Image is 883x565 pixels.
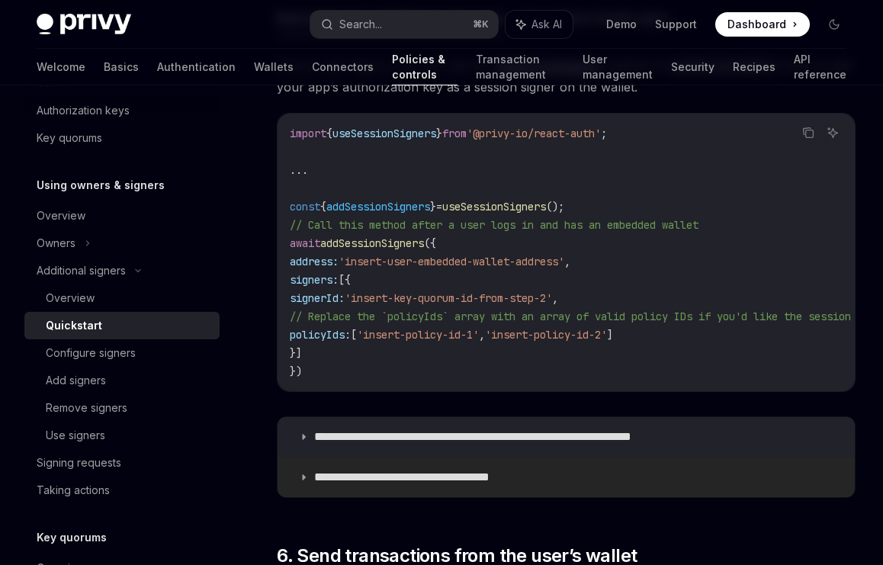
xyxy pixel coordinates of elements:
[37,262,126,280] div: Additional signers
[351,328,357,342] span: [
[24,124,220,152] a: Key quorums
[104,49,139,85] a: Basics
[290,255,339,268] span: address:
[24,394,220,422] a: Remove signers
[312,49,374,85] a: Connectors
[37,454,121,472] div: Signing requests
[485,328,607,342] span: 'insert-policy-id-2'
[733,49,775,85] a: Recipes
[583,49,653,85] a: User management
[290,163,308,177] span: ...
[290,291,345,305] span: signerId:
[290,200,320,213] span: const
[46,399,127,417] div: Remove signers
[37,14,131,35] img: dark logo
[326,127,332,140] span: {
[339,255,564,268] span: 'insert-user-embedded-wallet-address'
[37,207,85,225] div: Overview
[506,11,573,38] button: Ask AI
[798,123,818,143] button: Copy the contents from the code block
[424,236,436,250] span: ({
[37,481,110,499] div: Taking actions
[24,312,220,339] a: Quickstart
[430,200,436,213] span: }
[37,49,85,85] a: Welcome
[436,127,442,140] span: }
[467,127,601,140] span: '@privy-io/react-auth'
[345,291,552,305] span: 'insert-key-quorum-id-from-step-2'
[564,255,570,268] span: ,
[476,49,564,85] a: Transaction management
[479,328,485,342] span: ,
[37,101,130,120] div: Authorization keys
[320,200,326,213] span: {
[727,17,786,32] span: Dashboard
[320,236,424,250] span: addSessionSigners
[46,344,136,362] div: Configure signers
[24,367,220,394] a: Add signers
[607,328,613,342] span: ]
[339,273,351,287] span: [{
[822,12,846,37] button: Toggle dark mode
[157,49,236,85] a: Authentication
[601,127,607,140] span: ;
[436,200,442,213] span: =
[24,97,220,124] a: Authorization keys
[37,129,102,147] div: Key quorums
[24,422,220,449] a: Use signers
[339,15,382,34] div: Search...
[37,234,75,252] div: Owners
[357,328,479,342] span: 'insert-policy-id-1'
[794,49,846,85] a: API reference
[392,49,458,85] a: Policies & controls
[46,426,105,445] div: Use signers
[552,291,558,305] span: ,
[671,49,714,85] a: Security
[46,289,95,307] div: Overview
[332,127,436,140] span: useSessionSigners
[823,123,843,143] button: Ask AI
[290,328,351,342] span: policyIds:
[531,17,562,32] span: Ask AI
[290,273,339,287] span: signers:
[37,176,165,194] h5: Using owners & signers
[290,364,302,378] span: })
[546,200,564,213] span: ();
[37,528,107,547] h5: Key quorums
[310,11,497,38] button: Search...⌘K
[715,12,810,37] a: Dashboard
[473,18,489,30] span: ⌘ K
[326,200,430,213] span: addSessionSigners
[24,449,220,477] a: Signing requests
[655,17,697,32] a: Support
[24,477,220,504] a: Taking actions
[290,346,302,360] span: }]
[290,218,698,232] span: // Call this method after a user logs in and has an embedded wallet
[442,127,467,140] span: from
[24,339,220,367] a: Configure signers
[46,316,102,335] div: Quickstart
[290,236,320,250] span: await
[46,371,106,390] div: Add signers
[442,200,546,213] span: useSessionSigners
[254,49,294,85] a: Wallets
[24,202,220,230] a: Overview
[290,127,326,140] span: import
[24,284,220,312] a: Overview
[606,17,637,32] a: Demo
